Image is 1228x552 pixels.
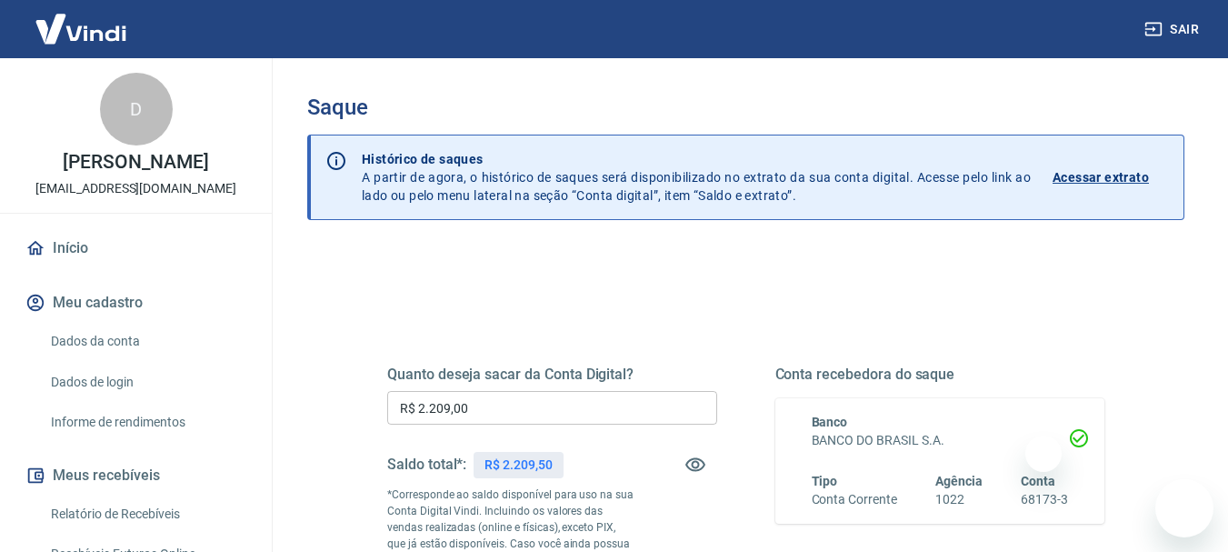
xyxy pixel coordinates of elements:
[1021,474,1055,488] span: Conta
[362,150,1031,168] p: Histórico de saques
[812,490,897,509] h6: Conta Corrente
[44,404,250,441] a: Informe de rendimentos
[100,73,173,146] div: D
[22,456,250,496] button: Meus recebíveis
[22,1,140,56] img: Vindi
[307,95,1184,120] h3: Saque
[22,283,250,323] button: Meu cadastro
[812,474,838,488] span: Tipo
[812,431,1069,450] h6: BANCO DO BRASIL S.A.
[935,474,983,488] span: Agência
[775,366,1105,384] h5: Conta recebedora do saque
[1053,150,1169,205] a: Acessar extrato
[44,323,250,360] a: Dados da conta
[484,456,552,475] p: R$ 2.209,50
[935,490,983,509] h6: 1022
[362,150,1031,205] p: A partir de agora, o histórico de saques será disponibilizado no extrato da sua conta digital. Ac...
[44,364,250,401] a: Dados de login
[1021,490,1068,509] h6: 68173-3
[1155,479,1213,537] iframe: Botão para abrir a janela de mensagens
[1025,436,1062,472] iframe: Fechar mensagem
[387,366,717,384] h5: Quanto deseja sacar da Conta Digital?
[44,496,250,533] a: Relatório de Recebíveis
[812,415,848,429] span: Banco
[22,228,250,268] a: Início
[1053,168,1149,186] p: Acessar extrato
[387,456,466,474] h5: Saldo total*:
[35,179,236,198] p: [EMAIL_ADDRESS][DOMAIN_NAME]
[1141,13,1206,46] button: Sair
[63,153,208,172] p: [PERSON_NAME]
